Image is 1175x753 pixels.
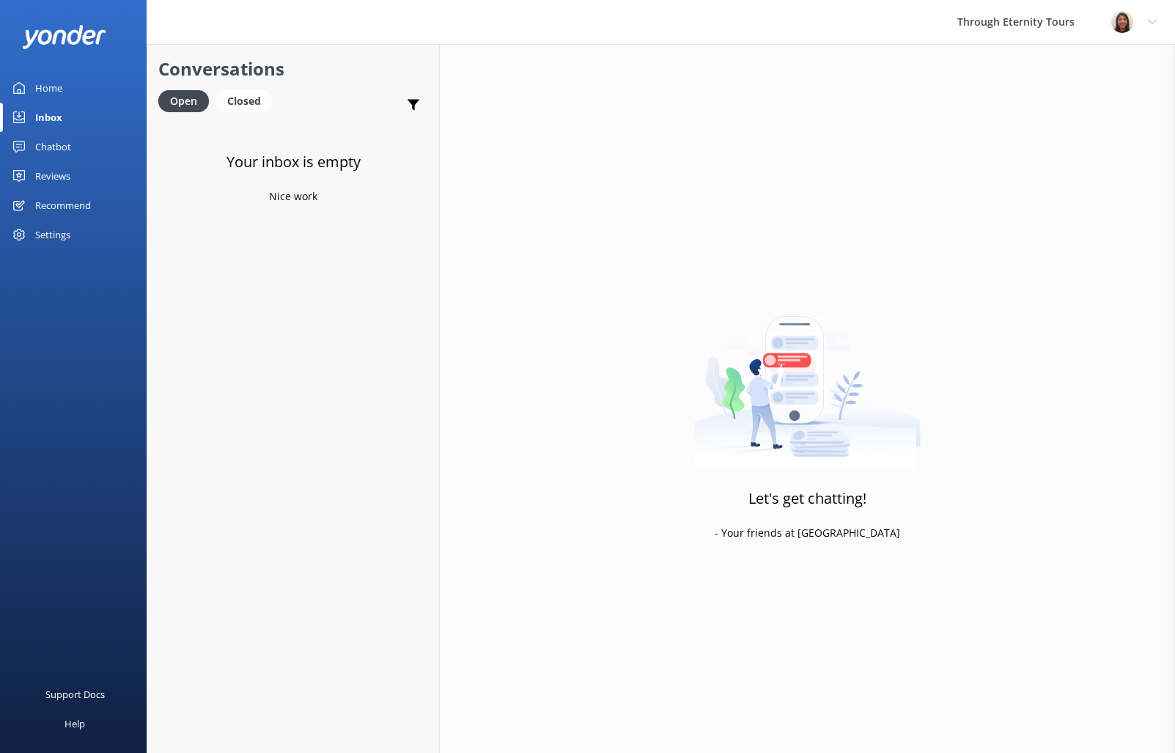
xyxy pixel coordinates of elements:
h3: Let's get chatting! [748,487,866,510]
div: Help [65,709,85,738]
img: 725-1755267273.png [1111,11,1133,33]
div: Recommend [35,191,91,220]
p: Nice work [269,188,317,205]
img: artwork of a man stealing a conversation from at giant smartphone [694,285,921,469]
div: Reviews [35,161,70,191]
div: Settings [35,220,70,249]
a: Closed [216,92,279,109]
div: Chatbot [35,132,71,161]
div: Support Docs [45,680,105,709]
div: Home [35,73,62,103]
div: Closed [216,90,272,112]
a: Open [158,92,216,109]
img: yonder-white-logo.png [22,25,106,49]
p: - Your friends at [GEOGRAPHIC_DATA] [715,525,900,541]
div: Open [158,90,209,112]
h3: Your inbox is empty [226,150,361,174]
h2: Conversations [158,55,428,83]
div: Inbox [35,103,62,132]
